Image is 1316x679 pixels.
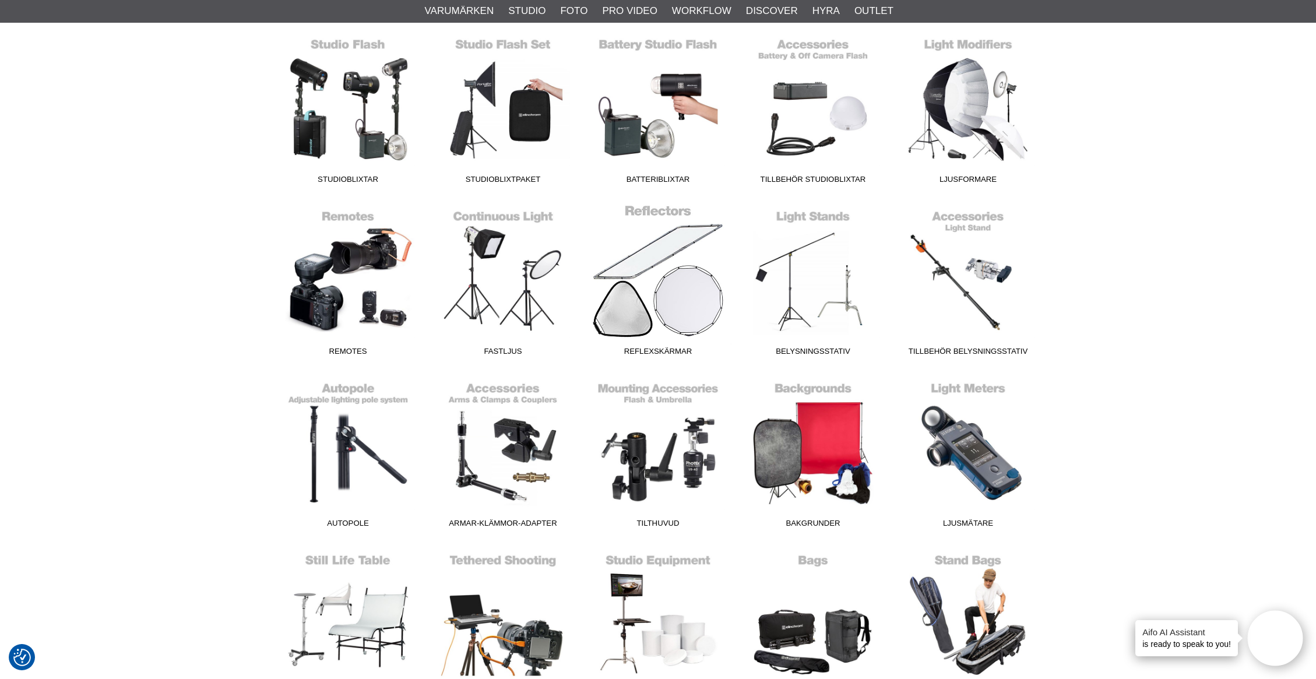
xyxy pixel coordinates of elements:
span: Studioblixtpaket [425,174,580,189]
a: Autopole [270,376,425,533]
a: Bakgrunder [736,376,891,533]
a: Foto [560,3,587,19]
span: Armar-Klämmor-Adapter [425,518,580,533]
a: Ljusformare [891,32,1046,189]
span: Tillbehör Belysningsstativ [891,346,1046,361]
span: Tilthuvud [580,518,736,533]
a: Studio [508,3,546,19]
a: Reflexskärmar [580,204,736,361]
a: Workflow [672,3,731,19]
span: Belysningsstativ [736,346,891,361]
a: Studioblixtpaket [425,32,580,189]
div: is ready to speak to you! [1135,620,1238,656]
a: Hyra [812,3,840,19]
img: Revisit consent button [13,649,31,666]
span: Ljusformare [891,174,1046,189]
a: Remotes [270,204,425,361]
button: Samtyckesinställningar [13,647,31,668]
a: Fastljus [425,204,580,361]
a: Varumärken [425,3,494,19]
a: Discover [746,3,798,19]
a: Batteriblixtar [580,32,736,189]
a: Tilthuvud [580,376,736,533]
span: Autopole [270,518,425,533]
a: Tillbehör Belysningsstativ [891,204,1046,361]
h4: Aifo AI Assistant [1142,626,1231,638]
a: Studioblixtar [270,32,425,189]
span: Bakgrunder [736,518,891,533]
span: Batteriblixtar [580,174,736,189]
a: Pro Video [602,3,657,19]
a: Armar-Klämmor-Adapter [425,376,580,533]
span: Fastljus [425,346,580,361]
span: Reflexskärmar [580,346,736,361]
a: Tillbehör Studioblixtar [736,32,891,189]
a: Outlet [854,3,893,19]
a: Belysningsstativ [736,204,891,361]
a: Ljusmätare [891,376,1046,533]
span: Tillbehör Studioblixtar [736,174,891,189]
span: Ljusmätare [891,518,1046,533]
span: Studioblixtar [270,174,425,189]
span: Remotes [270,346,425,361]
